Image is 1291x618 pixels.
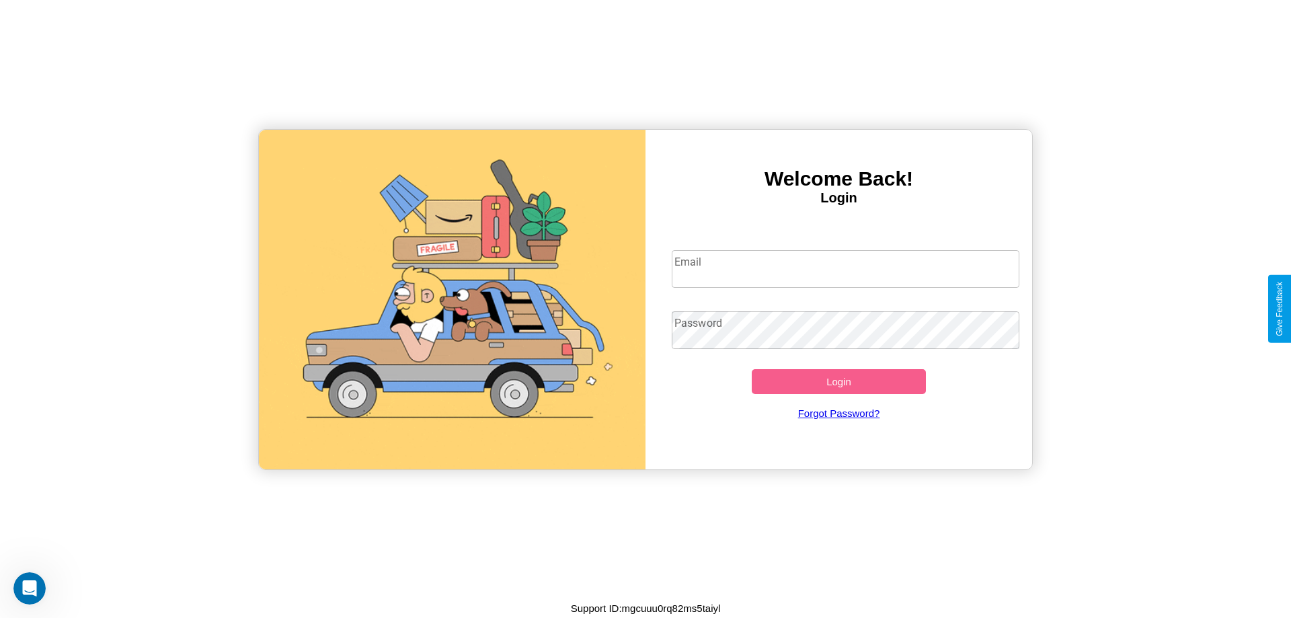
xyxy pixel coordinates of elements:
a: Forgot Password? [665,394,1013,432]
iframe: Intercom live chat [13,572,46,605]
h3: Welcome Back! [645,167,1032,190]
div: Give Feedback [1275,282,1284,336]
p: Support ID: mgcuuu0rq82ms5taiyl [571,599,721,617]
button: Login [752,369,926,394]
img: gif [259,130,645,469]
h4: Login [645,190,1032,206]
